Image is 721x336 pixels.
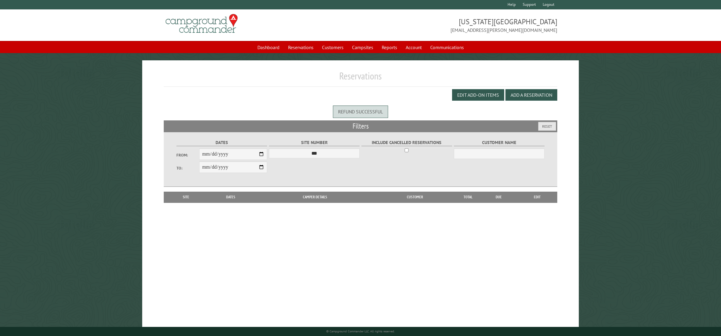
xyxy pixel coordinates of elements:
[164,12,240,35] img: Campground Commander
[480,192,517,203] th: Due
[374,192,456,203] th: Customer
[164,70,557,87] h1: Reservations
[318,42,347,53] a: Customers
[256,192,374,203] th: Camper Details
[254,42,283,53] a: Dashboard
[402,42,425,53] a: Account
[269,139,360,146] label: Site Number
[176,165,199,171] label: To:
[454,139,545,146] label: Customer Name
[517,192,557,203] th: Edit
[456,192,480,203] th: Total
[360,17,557,34] span: [US_STATE][GEOGRAPHIC_DATA] [EMAIL_ADDRESS][PERSON_NAME][DOMAIN_NAME]
[361,139,452,146] label: Include Cancelled Reservations
[326,329,395,333] small: © Campground Commander LLC. All rights reserved.
[176,139,267,146] label: Dates
[427,42,468,53] a: Communications
[167,192,205,203] th: Site
[284,42,317,53] a: Reservations
[452,89,504,101] button: Edit Add-on Items
[348,42,377,53] a: Campsites
[206,192,256,203] th: Dates
[538,122,556,131] button: Reset
[505,89,557,101] button: Add a Reservation
[333,106,388,118] div: Refund successful
[164,120,557,132] h2: Filters
[378,42,401,53] a: Reports
[176,152,199,158] label: From:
